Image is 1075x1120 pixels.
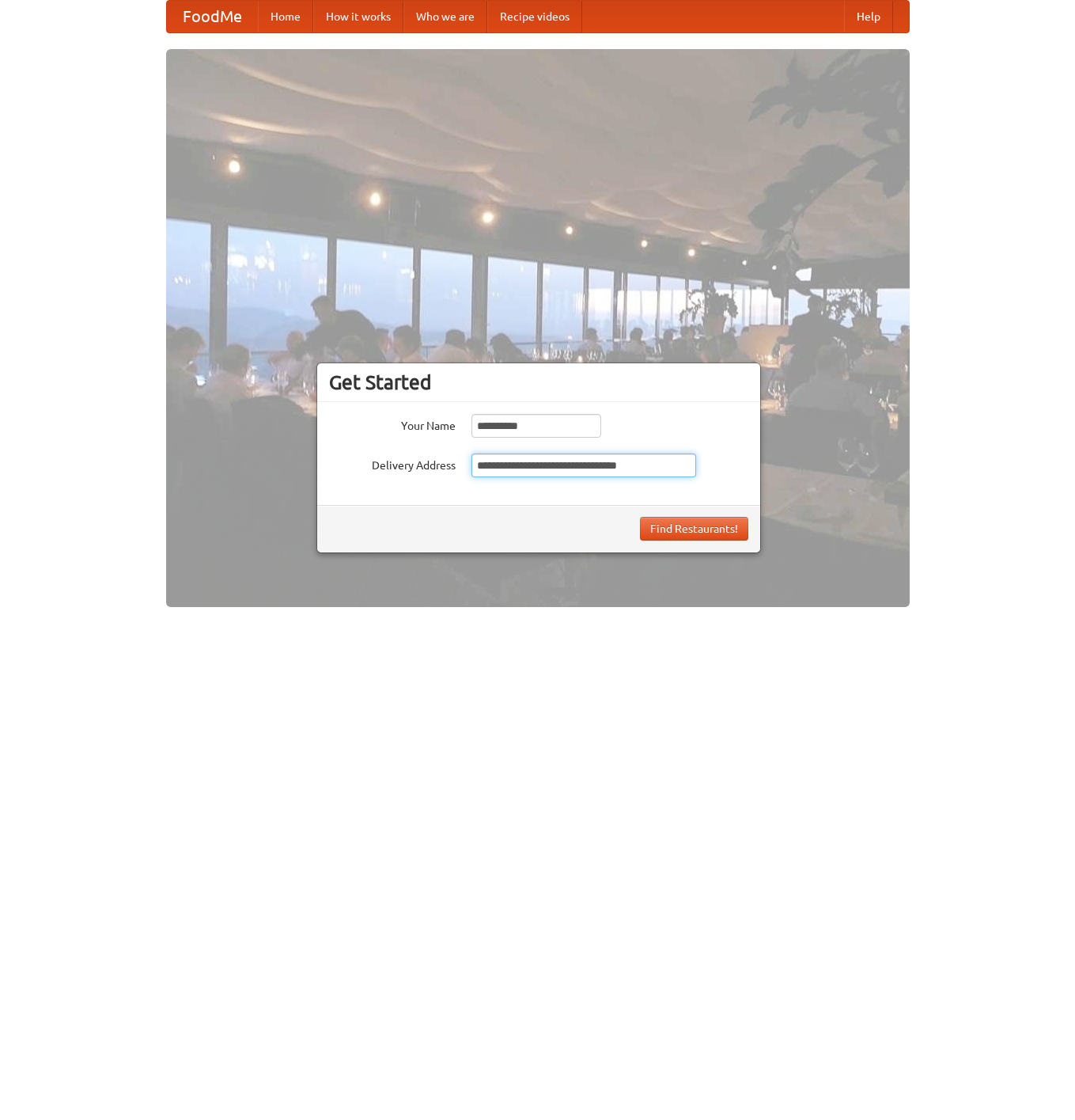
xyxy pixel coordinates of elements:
a: Home [258,1,313,32]
a: Recipe videos [487,1,582,32]
a: How it works [313,1,403,32]
label: Your Name [329,414,456,434]
h3: Get Started [329,370,748,394]
label: Delivery Address [329,454,456,473]
a: Help [844,1,893,32]
a: FoodMe [167,1,258,32]
a: Who we are [403,1,487,32]
button: Find Restaurants! [640,517,748,541]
